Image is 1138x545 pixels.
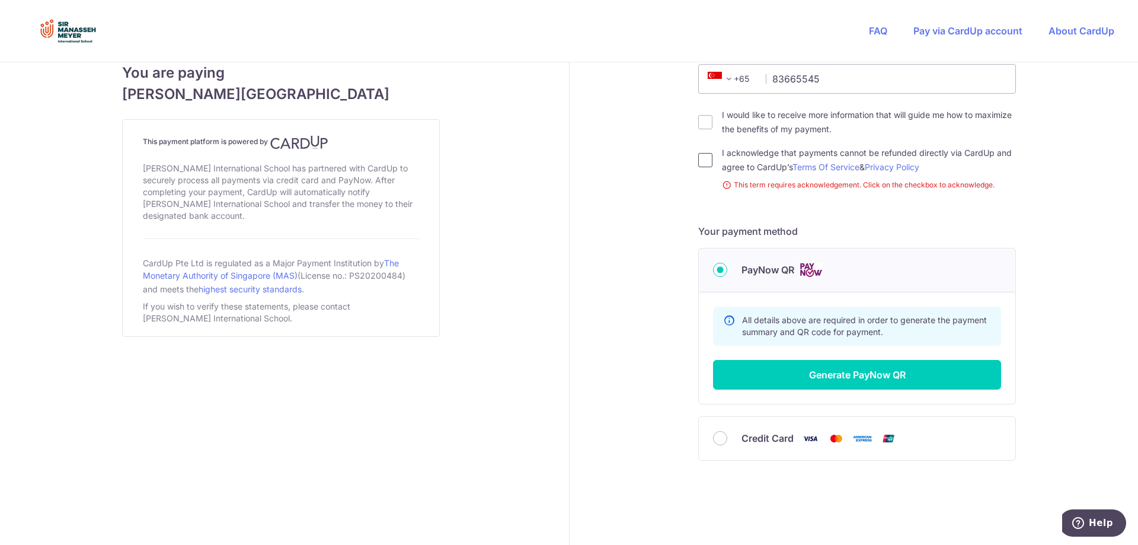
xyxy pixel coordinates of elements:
[913,25,1022,37] a: Pay via CardUp account
[851,431,874,446] img: American Express
[722,179,1016,191] small: This term requires acknowledgement. Click on the checkbox to acknowledge.
[143,135,419,149] h4: This payment platform is powered by
[741,263,794,277] span: PayNow QR
[122,62,440,84] span: You are paying
[742,315,987,337] span: All details above are required in order to generate the payment summary and QR code for payment.
[741,431,794,445] span: Credit Card
[713,360,1001,390] button: Generate PayNow QR
[792,162,859,172] a: Terms Of Service
[143,160,419,224] div: [PERSON_NAME] International School has partnered with CardUp to securely process all payments via...
[1049,25,1114,37] a: About CardUp
[708,72,736,86] span: +65
[122,84,440,105] span: [PERSON_NAME][GEOGRAPHIC_DATA]
[143,253,419,298] div: CardUp Pte Ltd is regulated as a Major Payment Institution by (License no.: PS20200484) and meets...
[713,263,1001,278] div: PayNow QR Cards logo
[865,162,919,172] a: Privacy Policy
[713,431,1001,446] div: Credit Card Visa Mastercard American Express Union Pay
[877,431,900,446] img: Union Pay
[824,431,848,446] img: Mastercard
[799,263,823,278] img: Cards logo
[869,25,887,37] a: FAQ
[722,146,1016,174] label: I acknowledge that payments cannot be refunded directly via CardUp and agree to CardUp’s &
[1062,509,1126,539] iframe: Opens a widget where you can find more information
[199,284,302,294] a: highest security standards
[704,72,757,86] span: +65
[722,108,1016,136] label: I would like to receive more information that will guide me how to maximize the benefits of my pa...
[698,224,1016,238] h5: Your payment method
[143,298,419,327] div: If you wish to verify these statements, please contact [PERSON_NAME] International School.
[798,431,822,446] img: Visa
[270,135,328,149] img: CardUp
